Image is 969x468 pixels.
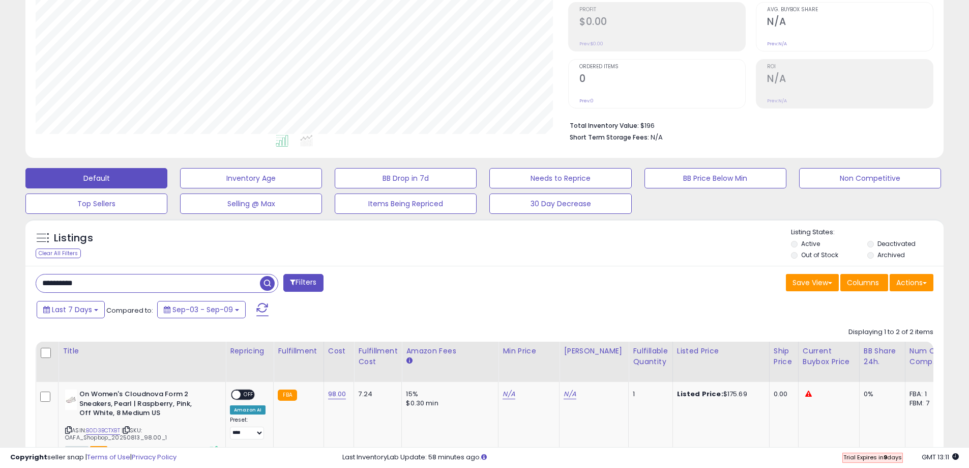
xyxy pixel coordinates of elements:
[10,453,177,462] div: seller snap | |
[774,390,790,399] div: 0.00
[10,452,47,462] strong: Copyright
[579,98,594,104] small: Prev: 0
[489,168,631,188] button: Needs to Reprice
[230,405,266,415] div: Amazon AI
[54,231,93,245] h5: Listings
[278,390,297,401] small: FBA
[840,274,888,291] button: Columns
[283,274,323,292] button: Filters
[335,194,477,214] button: Items Being Repriced
[791,228,944,237] p: Listing States:
[644,168,786,188] button: BB Price Below Min
[843,453,902,461] span: Trial Expires in days
[570,121,639,130] b: Total Inventory Value:
[864,390,897,399] div: 0%
[767,64,933,70] span: ROI
[358,346,397,367] div: Fulfillment Cost
[406,390,490,399] div: 15%
[63,346,221,356] div: Title
[848,327,933,337] div: Displaying 1 to 2 of 2 items
[25,168,167,188] button: Default
[489,194,631,214] button: 30 Day Decrease
[564,346,624,356] div: [PERSON_NAME]
[230,417,266,439] div: Preset:
[767,73,933,87] h2: N/A
[503,346,555,356] div: Min Price
[579,73,745,87] h2: 0
[579,16,745,30] h2: $0.00
[36,249,81,258] div: Clear All Filters
[677,390,761,399] div: $175.69
[335,168,477,188] button: BB Drop in 7d
[180,168,322,188] button: Inventory Age
[328,346,350,356] div: Cost
[406,399,490,408] div: $0.30 min
[877,251,905,259] label: Archived
[503,389,515,399] a: N/A
[328,389,346,399] a: 98.00
[651,132,663,142] span: N/A
[278,346,319,356] div: Fulfillment
[864,346,901,367] div: BB Share 24h.
[799,168,941,188] button: Non Competitive
[909,399,943,408] div: FBM: 7
[65,390,77,410] img: 21HLgP95JeL._SL40_.jpg
[132,452,177,462] a: Privacy Policy
[774,346,794,367] div: Ship Price
[890,274,933,291] button: Actions
[172,305,233,315] span: Sep-03 - Sep-09
[241,391,257,399] span: OFF
[358,390,394,399] div: 7.24
[909,390,943,399] div: FBA: 1
[52,305,92,315] span: Last 7 Days
[65,390,218,454] div: ASIN:
[406,356,412,366] small: Amazon Fees.
[106,306,153,315] span: Compared to:
[633,390,664,399] div: 1
[406,346,494,356] div: Amazon Fees
[786,274,839,291] button: Save View
[65,426,167,442] span: | SKU: OAFA_Shopbop_20250813_98.00_1
[180,194,322,214] button: Selling @ Max
[86,426,120,435] a: B0D3BCTXBT
[570,119,926,131] li: $196
[579,41,603,47] small: Prev: $0.00
[564,389,576,399] a: N/A
[884,453,887,461] b: 9
[767,16,933,30] h2: N/A
[767,7,933,13] span: Avg. Buybox Share
[909,346,947,367] div: Num of Comp.
[767,98,787,104] small: Prev: N/A
[633,346,668,367] div: Fulfillable Quantity
[847,278,879,288] span: Columns
[677,346,765,356] div: Listed Price
[230,346,269,356] div: Repricing
[570,133,649,142] b: Short Term Storage Fees:
[342,453,959,462] div: Last InventoryLab Update: 58 minutes ago.
[37,301,105,318] button: Last 7 Days
[79,390,203,421] b: On Women's Cloudnova Form 2 Sneakers, Pearl | Raspberry, Pink, Off White, 8 Medium US
[801,239,820,248] label: Active
[157,301,246,318] button: Sep-03 - Sep-09
[877,239,916,248] label: Deactivated
[922,452,959,462] span: 2025-09-17 13:11 GMT
[801,251,838,259] label: Out of Stock
[579,7,745,13] span: Profit
[87,452,130,462] a: Terms of Use
[579,64,745,70] span: Ordered Items
[767,41,787,47] small: Prev: N/A
[25,194,167,214] button: Top Sellers
[677,389,723,399] b: Listed Price:
[803,346,855,367] div: Current Buybox Price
